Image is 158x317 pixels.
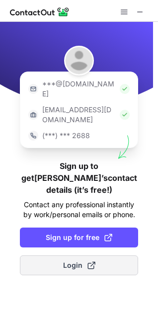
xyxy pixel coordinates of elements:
[28,131,38,141] img: https://contactout.com/extension/app/static/media/login-phone-icon.bacfcb865e29de816d437549d7f4cb...
[28,84,38,94] img: https://contactout.com/extension/app/static/media/login-email-icon.f64bce713bb5cd1896fef81aa7b14a...
[10,6,70,18] img: ContactOut v5.3.10
[20,200,138,220] p: Contact any professional instantly by work/personal emails or phone.
[64,46,94,76] img: Manoj Agarwal
[20,160,138,196] h1: Sign up to get [PERSON_NAME]’s contact details (it’s free!)
[120,84,130,94] img: Check Icon
[46,233,112,242] span: Sign up for free
[42,105,116,125] p: [EMAIL_ADDRESS][DOMAIN_NAME]
[20,228,138,247] button: Sign up for free
[42,79,116,99] p: ***@[DOMAIN_NAME]
[20,255,138,275] button: Login
[28,110,38,120] img: https://contactout.com/extension/app/static/media/login-work-icon.638a5007170bc45168077fde17b29a1...
[63,260,95,270] span: Login
[120,110,130,120] img: Check Icon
